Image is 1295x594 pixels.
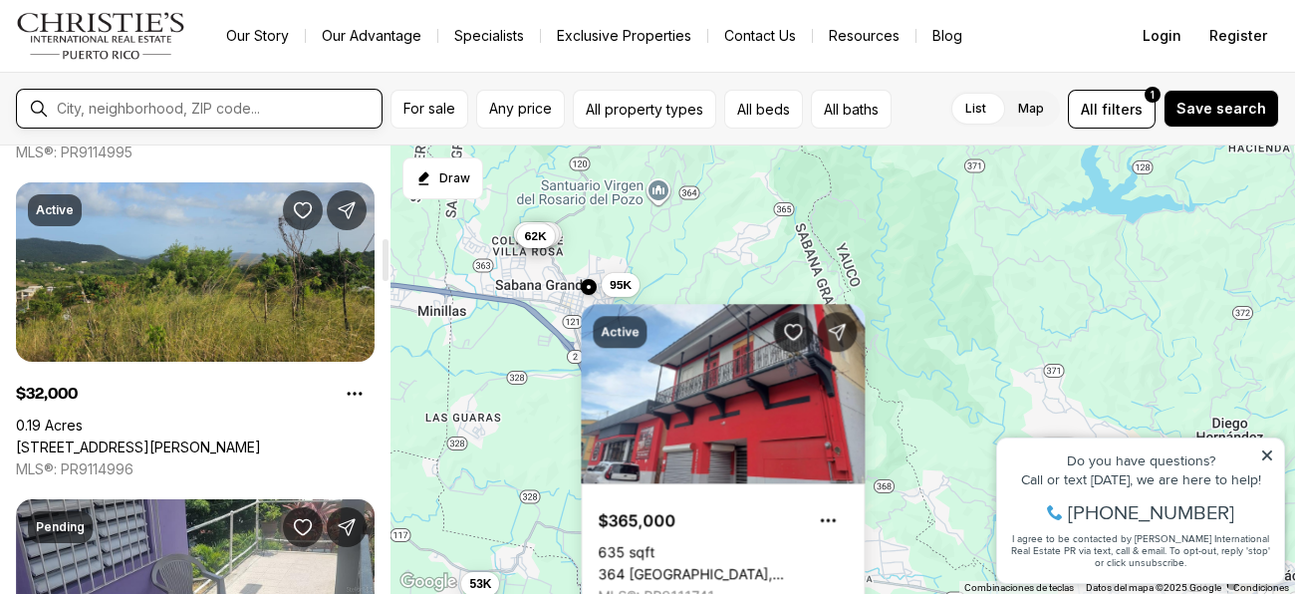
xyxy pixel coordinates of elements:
button: Register [1197,16,1279,56]
a: Exclusive Properties [541,22,707,50]
button: All beds [724,90,803,129]
button: All property types [573,90,716,129]
button: Share Property [327,190,367,230]
button: Contact Us [708,22,812,50]
div: Do you have questions? [21,45,288,59]
a: Blog [916,22,978,50]
a: Our Story [210,22,305,50]
button: Login [1131,16,1193,56]
button: Share Property [327,507,367,547]
p: Active [601,324,639,340]
button: Share Property [817,312,857,352]
button: All baths [811,90,892,129]
button: Save search [1164,90,1279,128]
button: 35K [514,222,552,246]
p: Pending [36,519,85,535]
label: List [949,91,1002,127]
button: 62K [517,223,555,247]
a: 364 SABANA GRANDE, SABANA GRANDE PR, 00637 [598,566,848,584]
span: [PHONE_NUMBER] [82,94,248,114]
span: filters [1102,99,1143,120]
span: Login [1143,28,1181,44]
span: Register [1209,28,1267,44]
span: I agree to be contacted by [PERSON_NAME] International Real Estate PR via text, call & email. To ... [25,123,284,160]
span: 95K [610,277,632,293]
button: Any price [476,90,565,129]
span: 53K [469,576,491,592]
button: Allfilters1 [1068,90,1156,129]
span: For sale [403,101,455,117]
button: Save Property: 364 SABANA GRANDE [773,312,813,352]
span: 62K [525,227,547,243]
p: Active [36,202,74,218]
button: Property options [335,374,375,414]
button: Save Property: Lot 9 CARR 369 [283,190,323,230]
a: Lot 9 CARR 369, SABANA GRANDE PR, 00637 [16,439,261,456]
a: Specialists [438,22,540,50]
button: 95K [602,273,640,297]
button: Save Property: 371 URB VILLA REAL [283,507,323,547]
span: Save search [1176,101,1266,117]
div: Call or text [DATE], we are here to help! [21,64,288,78]
label: Map [1002,91,1060,127]
span: 1 [1151,87,1155,103]
button: For sale [390,90,468,129]
button: Start drawing [402,157,483,199]
span: All [1081,99,1098,120]
img: logo [16,12,186,60]
a: Resources [813,22,915,50]
span: Any price [489,101,552,117]
button: Property options [808,500,848,540]
a: Our Advantage [306,22,437,50]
